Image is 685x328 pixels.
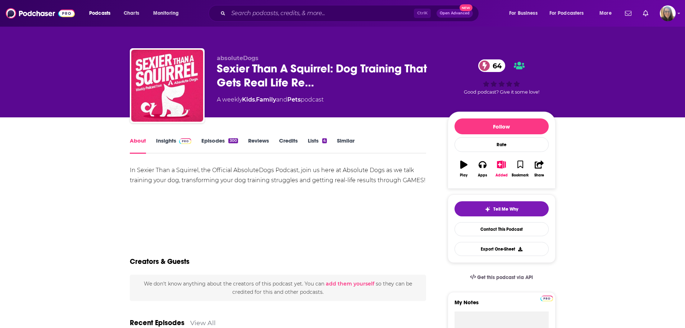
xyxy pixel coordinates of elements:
a: Kids [242,96,255,103]
button: Follow [455,118,549,134]
div: Play [460,173,467,178]
button: Open AdvancedNew [437,9,473,18]
span: Good podcast? Give it some love! [464,89,539,95]
img: Sexier Than A Squirrel: Dog Training That Gets Real Life Results [131,50,203,122]
span: We don't know anything about the creators of this podcast yet . You can so they can be credited f... [144,280,412,295]
a: Recent Episodes [130,318,184,327]
span: For Business [509,8,538,18]
a: Credits [279,137,298,154]
button: open menu [148,8,188,19]
div: Search podcasts, credits, & more... [215,5,486,22]
button: Added [492,156,511,182]
button: Apps [473,156,492,182]
span: Monitoring [153,8,179,18]
span: For Podcasters [549,8,584,18]
div: 4 [322,138,327,143]
a: Contact This Podcast [455,222,549,236]
button: Play [455,156,473,182]
a: 64 [478,59,505,72]
span: Get this podcast via API [477,274,533,280]
button: Export One-Sheet [455,242,549,256]
a: Pets [287,96,301,103]
img: tell me why sparkle [485,206,490,212]
button: Bookmark [511,156,530,182]
img: User Profile [660,5,676,21]
h2: Creators & Guests [130,257,189,266]
span: , [255,96,256,103]
span: Tell Me Why [493,206,518,212]
button: add them yourself [326,281,374,287]
span: Ctrl K [414,9,431,18]
input: Search podcasts, credits, & more... [228,8,414,19]
div: Added [496,173,508,178]
a: Show notifications dropdown [640,7,651,19]
a: Pro website [540,295,553,301]
span: Open Advanced [440,12,470,15]
span: and [276,96,287,103]
div: Rate [455,137,549,152]
a: Reviews [248,137,269,154]
a: Family [256,96,276,103]
span: Logged in as akolesnik [660,5,676,21]
a: Charts [119,8,143,19]
div: 64Good podcast? Give it some love! [448,55,556,99]
a: About [130,137,146,154]
div: A weekly podcast [217,95,324,104]
button: open menu [594,8,621,19]
span: Charts [124,8,139,18]
button: open menu [84,8,120,19]
button: Share [530,156,548,182]
div: Share [534,173,544,178]
button: open menu [545,8,594,19]
span: absoluteDogs [217,55,259,62]
div: 300 [228,138,238,143]
div: Apps [478,173,487,178]
a: Similar [337,137,355,154]
a: Lists4 [308,137,327,154]
img: Podchaser Pro [179,138,192,144]
a: View All [190,319,216,327]
a: Episodes300 [201,137,238,154]
button: open menu [504,8,547,19]
button: tell me why sparkleTell Me Why [455,201,549,216]
span: Podcasts [89,8,110,18]
a: Show notifications dropdown [622,7,634,19]
div: In Sexier Than a Squirrel, the Official AbsoluteDogs Podcast, join us here at Absolute Dogs as we... [130,165,426,185]
a: Get this podcast via API [464,269,539,286]
img: Podchaser - Follow, Share and Rate Podcasts [6,6,75,20]
img: Podchaser Pro [540,296,553,301]
span: More [599,8,612,18]
div: Bookmark [512,173,529,178]
span: New [460,4,472,11]
button: Show profile menu [660,5,676,21]
a: InsightsPodchaser Pro [156,137,192,154]
label: My Notes [455,299,549,311]
span: 64 [485,59,505,72]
